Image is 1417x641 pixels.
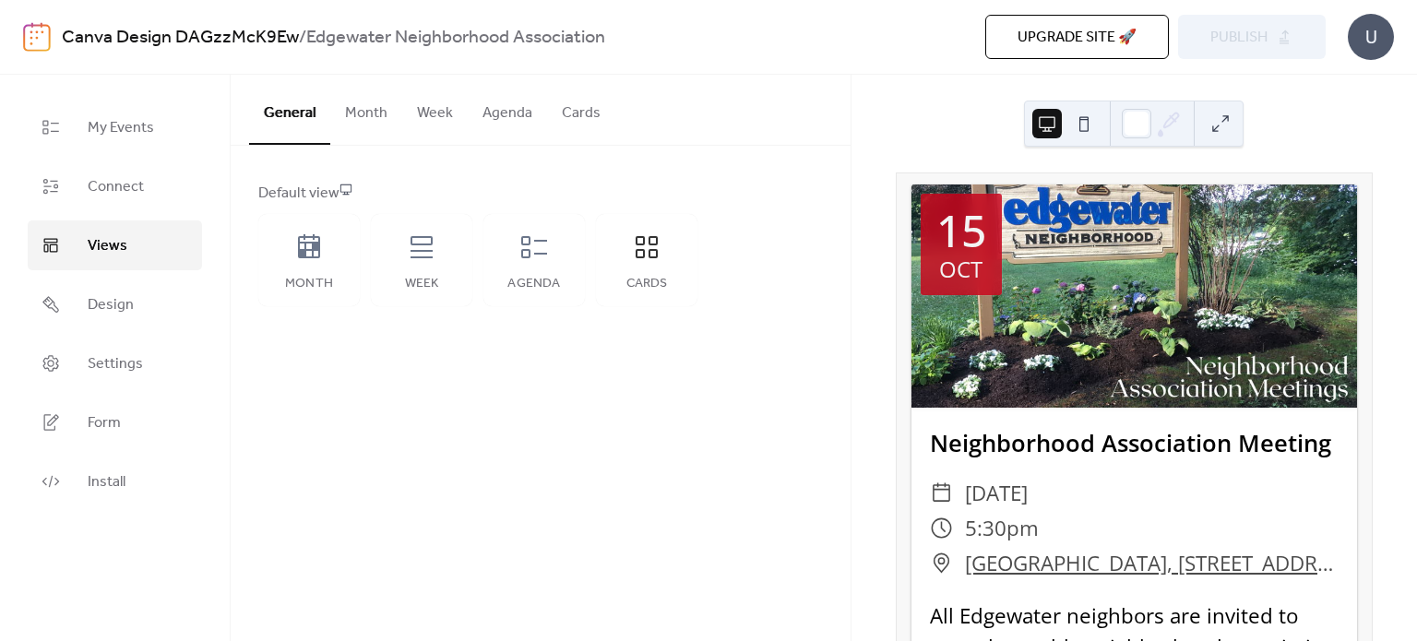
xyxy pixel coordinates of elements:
div: Week [389,277,454,291]
span: Install [88,471,125,493]
button: Cards [547,75,615,143]
a: My Events [28,102,202,152]
div: ​ [930,546,954,581]
span: Views [88,235,127,257]
span: Upgrade site 🚀 [1018,27,1137,49]
button: Agenda [468,75,547,143]
span: Connect [88,176,144,198]
a: [GEOGRAPHIC_DATA], [STREET_ADDRESS] [965,546,1339,581]
button: Upgrade site 🚀 [985,15,1169,59]
span: Settings [88,353,143,375]
a: Canva Design DAGzzMcK9Ew [62,20,299,55]
div: Default view [258,183,819,205]
button: Month [330,75,402,143]
a: Connect [28,161,202,211]
span: Form [88,412,121,434]
span: 5:30pm [965,511,1039,546]
img: logo [23,22,51,52]
a: Install [28,457,202,506]
div: U [1348,14,1394,60]
b: Edgewater Neighborhood Association [306,20,605,55]
div: Cards [614,277,679,291]
span: [DATE] [965,476,1028,511]
div: Agenda [502,277,566,291]
button: General [249,75,330,145]
button: Week [402,75,468,143]
a: Design [28,279,202,329]
b: / [299,20,306,55]
div: Oct [939,258,982,280]
div: Neighborhood Association Meeting [911,426,1357,461]
a: Views [28,220,202,270]
div: Month [277,277,341,291]
div: ​ [930,511,954,546]
span: My Events [88,117,154,139]
div: 15 [936,208,986,253]
a: Settings [28,338,202,388]
div: ​ [930,476,954,511]
a: Form [28,398,202,447]
span: Design [88,294,134,316]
